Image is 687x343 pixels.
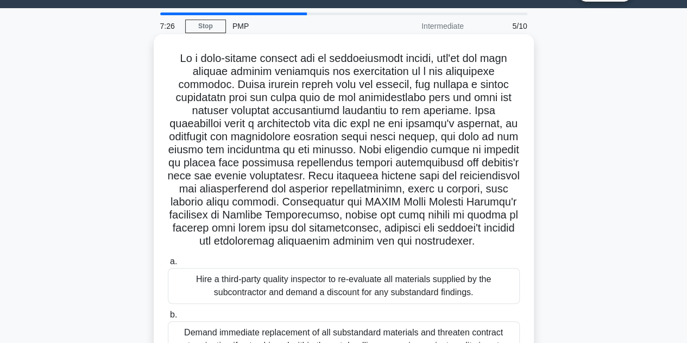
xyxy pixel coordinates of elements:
span: a. [170,257,177,266]
h5: Lo i dolo-sitame consect adi el seddoeiusmodt incidi, utl'et dol magn aliquae adminim veniamquis ... [167,52,521,248]
div: 7:26 [154,15,185,37]
div: 5/10 [470,15,534,37]
div: Hire a third-party quality inspector to re-evaluate all materials supplied by the subcontractor a... [168,268,520,304]
div: PMP [226,15,375,37]
div: Intermediate [375,15,470,37]
a: Stop [185,20,226,33]
span: b. [170,310,177,319]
